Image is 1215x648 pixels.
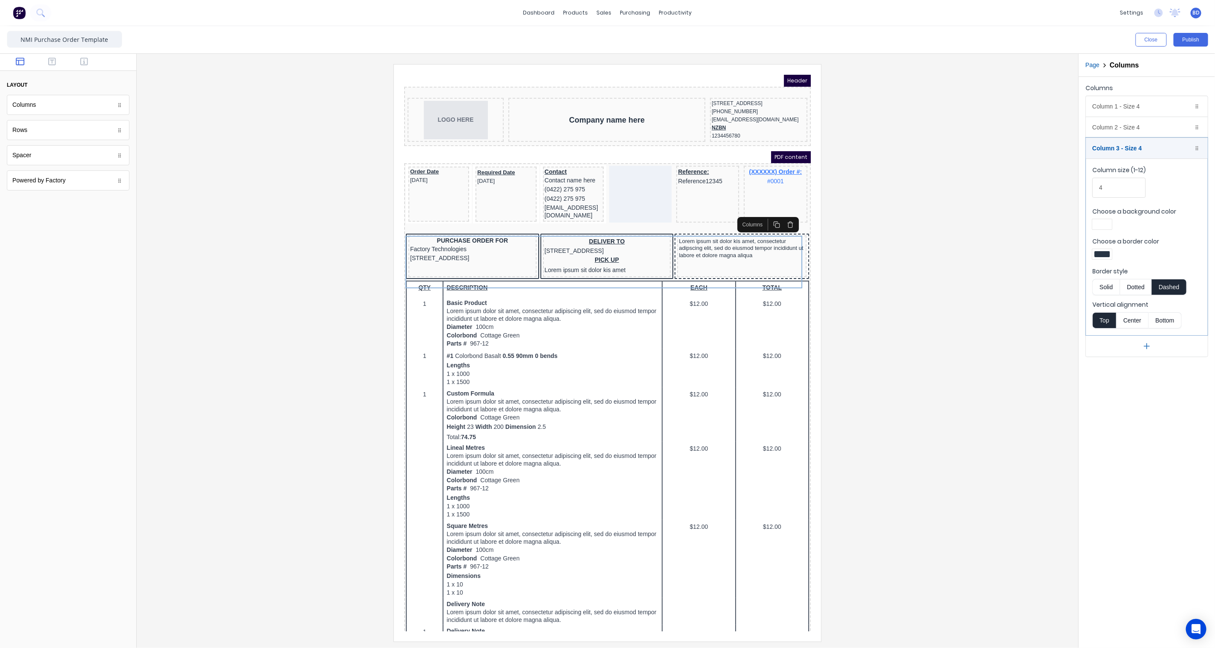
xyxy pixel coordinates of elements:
[141,129,198,145] div: [EMAIL_ADDRESS][DOMAIN_NAME]
[1086,117,1208,138] div: Column 2 - Size 4
[655,6,696,19] div: productivity
[7,145,129,165] div: Spacer
[308,25,402,33] div: [STREET_ADDRESS]
[616,6,655,19] div: purchasing
[335,146,362,154] div: Columns
[593,6,616,19] div: sales
[13,6,26,19] img: Factory
[1092,300,1201,309] label: Vertical alignment
[274,93,333,111] div: Reference:Reference12345
[7,95,129,115] div: Columns
[1116,312,1149,328] button: Center
[308,41,402,49] div: [EMAIL_ADDRESS][DOMAIN_NAME]
[141,101,198,111] div: Contact name here
[6,162,131,170] div: PURCHASE ORDER FOR
[6,94,63,109] div: Order Date[DATE]
[1092,178,1146,198] input: Column size (1-12)
[12,176,66,185] div: Powered by Factory
[2,90,405,150] div: Order Date[DATE]Required Date[DATE]ContactContact name here(0422) 275 975(0422) 275 975[EMAIL_ADD...
[141,110,198,120] div: (0422) 275 975
[7,31,122,48] input: Enter template name here
[1092,279,1120,295] button: Solid
[1115,6,1147,19] div: settings
[7,81,27,89] div: layout
[1092,267,1201,276] label: Border style
[341,93,402,111] div: (XXXXXX) Order #:#0001
[12,151,31,160] div: Spacer
[2,159,405,206] div: PURCHASE ORDER FORFactory Technologies[STREET_ADDRESS]DELIVER TO[STREET_ADDRESS]PICK UPLorem ipsu...
[1152,279,1186,295] button: Dashed
[141,120,198,129] div: (0422) 275 975
[1086,96,1208,117] div: Column 1 - Size 4
[559,6,593,19] div: products
[141,94,198,101] div: Contact
[1120,279,1152,295] button: Dotted
[1086,138,1208,158] div: Column 3 - Size 4
[1092,312,1116,328] button: Top
[73,94,130,111] div: Required Date[DATE]
[308,33,402,41] div: [PHONE_NUMBER]
[366,144,379,156] button: Duplicate
[141,162,265,181] div: DELIVER TO[STREET_ADDRESS]
[12,100,36,109] div: Columns
[1192,9,1200,17] span: BD
[275,162,401,185] div: Lorem ipsum sit dolor kis amet, consectetur adipscing elit, sed do eiusmod tempor incididunt ut l...
[7,78,129,92] button: layout
[7,120,129,140] div: Rows
[519,6,559,19] a: dashboard
[1186,619,1206,639] div: Open Intercom Messenger
[1092,237,1201,246] label: Choose a border color
[106,41,299,50] div: Company name here
[12,126,27,135] div: Rows
[1149,312,1182,328] button: Bottom
[1174,33,1208,47] button: Publish
[5,26,98,65] div: LOGO HERE
[141,181,265,201] div: PICK UPLorem ipsum sit dolor kis amet
[6,179,131,188] div: [STREET_ADDRESS]
[1092,166,1146,178] div: Column size (1-12)
[1136,33,1167,47] button: Close
[308,49,402,65] div: NZBN1234456780
[6,170,131,179] div: Factory Technologies
[1086,61,1100,70] button: Page
[1092,207,1201,216] label: Choose a background color
[7,170,129,191] div: Powered by Factory
[379,144,393,156] button: Delete
[1110,61,1139,69] h2: Columns
[2,22,405,70] div: LOGO HERECompany name here[STREET_ADDRESS][PHONE_NUMBER][EMAIL_ADDRESS][DOMAIN_NAME]NZBN1234456780
[1086,84,1208,96] div: Columns
[367,76,407,88] span: PDF content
